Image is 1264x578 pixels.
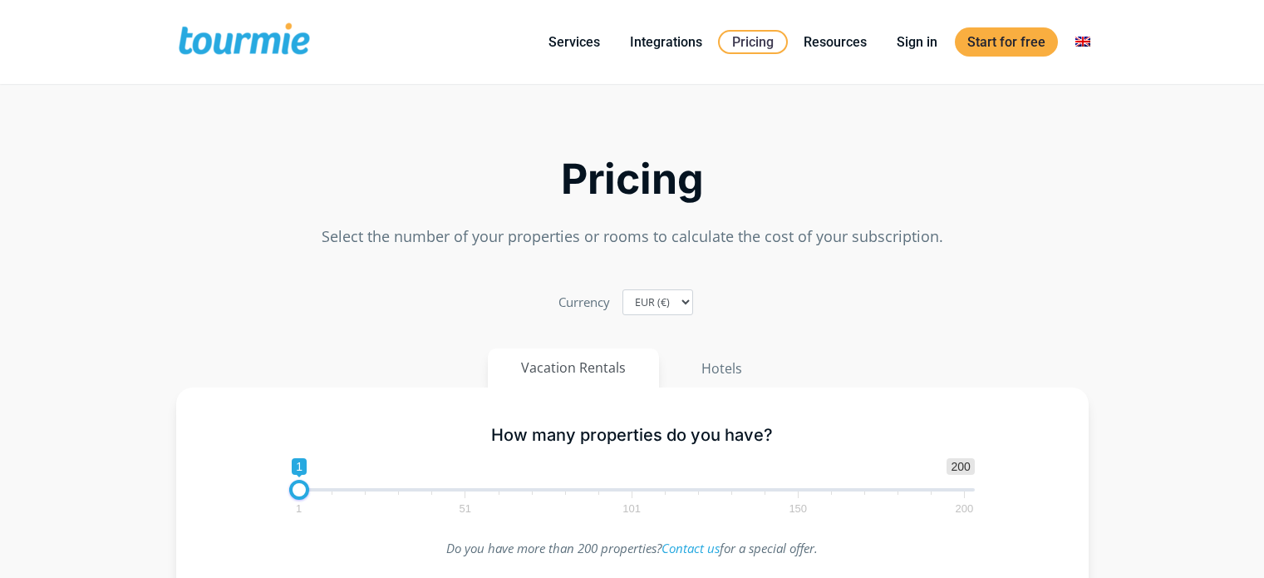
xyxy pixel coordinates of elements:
button: Vacation Rentals [488,348,659,388]
span: 1 [292,458,307,475]
p: Do you have more than 200 properties? for a special offer. [289,537,975,560]
span: 150 [786,505,809,512]
span: 1 [293,505,304,512]
a: Start for free [955,27,1058,57]
span: 51 [457,505,474,512]
a: Pricing [718,30,788,54]
button: Hotels [667,348,776,388]
span: 101 [620,505,643,512]
h2: Pricing [176,160,1089,199]
a: Services [536,32,612,52]
a: Contact us [662,540,720,556]
span: 200 [953,505,976,512]
a: Resources [791,32,879,52]
label: Currency [558,291,610,314]
a: Sign in [884,32,950,52]
a: Integrations [617,32,715,52]
span: 200 [947,458,974,475]
h5: How many properties do you have? [289,425,975,446]
p: Select the number of your properties or rooms to calculate the cost of your subscription. [176,225,1089,248]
